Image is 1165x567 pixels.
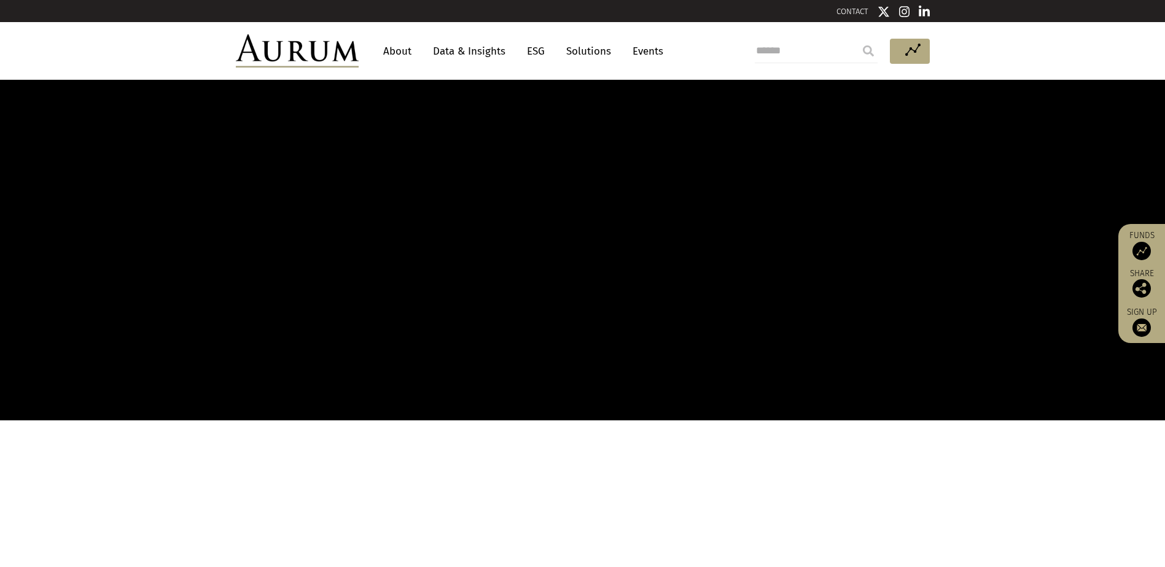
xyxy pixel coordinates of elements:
a: About [377,40,418,63]
img: Sign up to our newsletter [1132,318,1151,337]
img: Share this post [1132,279,1151,298]
a: CONTACT [836,7,868,16]
a: Data & Insights [427,40,512,63]
a: Sign up [1124,307,1159,337]
a: Solutions [560,40,617,63]
a: Events [626,40,663,63]
img: Twitter icon [878,6,890,18]
a: ESG [521,40,551,63]
input: Submit [856,39,881,63]
img: Instagram icon [899,6,910,18]
img: Access Funds [1132,242,1151,260]
div: Share [1124,269,1159,298]
a: Funds [1124,230,1159,260]
img: Linkedin icon [919,6,930,18]
img: Aurum [236,34,359,67]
